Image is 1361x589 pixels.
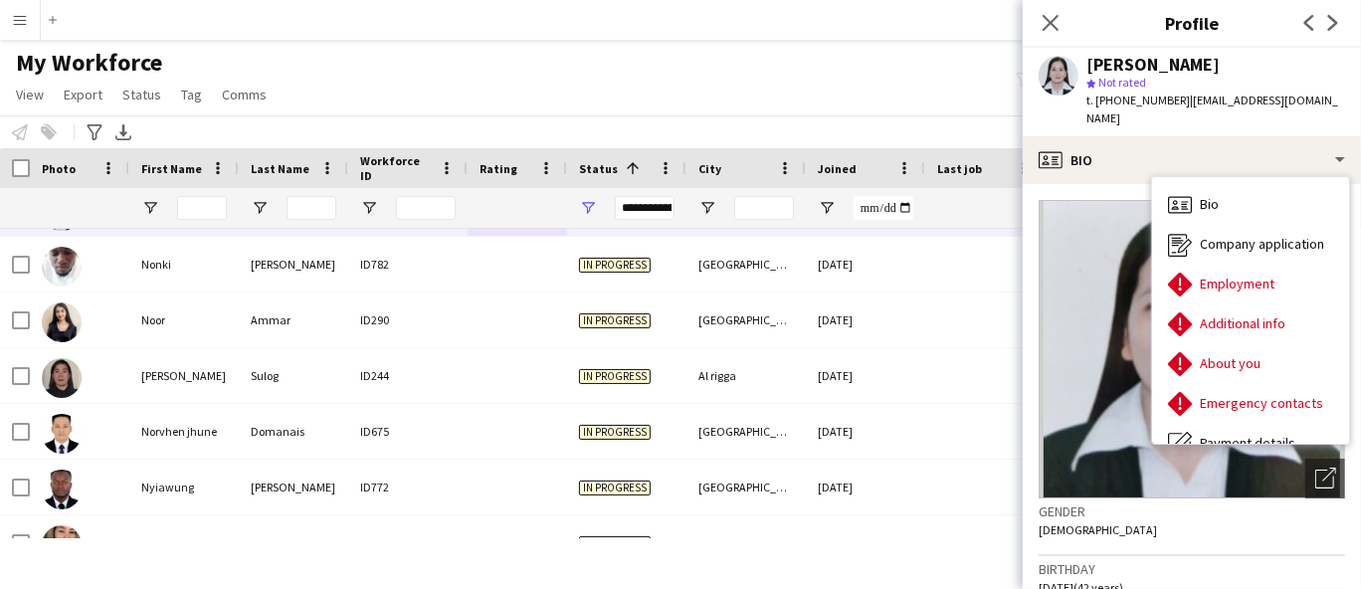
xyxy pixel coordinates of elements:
input: Joined Filter Input [854,196,913,220]
img: Norvhen jhune Domanais [42,414,82,454]
div: ID675 [348,404,468,459]
app-action-btn: Advanced filters [83,120,106,144]
span: In progress [579,481,651,495]
input: City Filter Input [734,196,794,220]
div: Nympha [129,515,239,570]
span: In progress [579,369,651,384]
div: [DATE] [806,237,925,292]
span: Status [579,161,618,176]
div: [GEOGRAPHIC_DATA] [686,404,806,459]
span: About you [1200,354,1261,372]
span: Company application [1200,235,1324,253]
span: Bio [1200,195,1219,213]
a: Status [114,82,169,107]
span: [DEMOGRAPHIC_DATA] [1039,522,1157,537]
img: Noraida Sulog [42,358,82,398]
span: | [EMAIL_ADDRESS][DOMAIN_NAME] [1086,93,1338,125]
input: Workforce ID Filter Input [396,196,456,220]
div: [GEOGRAPHIC_DATA] [686,460,806,514]
div: [DATE] [806,515,925,570]
button: Open Filter Menu [360,199,378,217]
div: [DATE] [806,348,925,403]
a: Tag [173,82,210,107]
button: Open Filter Menu [818,199,836,217]
img: Crew avatar or photo [1039,200,1345,498]
button: Open Filter Menu [579,199,597,217]
button: Open Filter Menu [251,199,269,217]
img: Noor Ammar [42,302,82,342]
input: First Name Filter Input [177,196,227,220]
button: Open Filter Menu [698,199,716,217]
div: Norvhen jhune [129,404,239,459]
input: Last Name Filter Input [287,196,336,220]
span: My Workforce [16,48,162,78]
div: Bio [1023,136,1361,184]
span: Employment [1200,275,1274,293]
span: In progress [579,313,651,328]
div: Company application [1152,225,1349,265]
span: Tag [181,86,202,103]
a: Comms [214,82,275,107]
h3: Birthday [1039,560,1345,578]
span: Workforce ID [360,153,432,183]
span: Photo [42,161,76,176]
img: Nonki Steve [42,247,82,287]
span: Comms [222,86,267,103]
div: [GEOGRAPHIC_DATA] [686,237,806,292]
span: City [698,161,721,176]
h3: Gender [1039,502,1345,520]
div: [PERSON_NAME] [129,348,239,403]
div: [PERSON_NAME] [239,460,348,514]
div: ID772 [348,460,468,514]
span: Rating [480,161,517,176]
span: In progress [579,536,651,551]
div: ID290 [348,293,468,347]
span: Export [64,86,102,103]
div: [PERSON_NAME] [1086,56,1220,74]
div: Nyiawung [129,460,239,514]
div: Bio [1152,185,1349,225]
span: View [16,86,44,103]
app-action-btn: Export XLSX [111,120,135,144]
span: t. [PHONE_NUMBER] [1086,93,1190,107]
div: Nonki [129,237,239,292]
div: [DATE] [806,404,925,459]
div: Emergency contacts [1152,384,1349,424]
span: Not rated [1098,75,1146,90]
div: ID782 [348,237,468,292]
span: Last Name [251,161,309,176]
div: Ammar [239,293,348,347]
div: [GEOGRAPHIC_DATA] [686,515,806,570]
span: Emergency contacts [1200,394,1323,412]
div: Al rigga [686,348,806,403]
span: Additional info [1200,314,1285,332]
span: Status [122,86,161,103]
a: Export [56,82,110,107]
div: [DATE] [806,293,925,347]
img: Nyiawung Carl Achaleke [42,470,82,509]
span: First Name [141,161,202,176]
div: Sulog [239,348,348,403]
div: Noor [129,293,239,347]
div: [PERSON_NAME] [239,237,348,292]
div: Additional info [1152,304,1349,344]
div: Employment [1152,265,1349,304]
img: Nympha Mendoza [42,525,82,565]
span: Payment details [1200,434,1295,452]
div: Payment details [1152,424,1349,464]
div: Open photos pop-in [1305,459,1345,498]
button: Open Filter Menu [141,199,159,217]
div: About you [1152,344,1349,384]
span: Joined [818,161,857,176]
div: [DATE] [806,460,925,514]
div: [GEOGRAPHIC_DATA] [686,293,806,347]
div: ID605 [348,515,468,570]
a: View [8,82,52,107]
div: ID244 [348,348,468,403]
span: In progress [579,258,651,273]
h3: Profile [1023,10,1361,36]
div: [PERSON_NAME] [239,515,348,570]
span: Last job [937,161,982,176]
div: Domanais [239,404,348,459]
span: In progress [579,425,651,440]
